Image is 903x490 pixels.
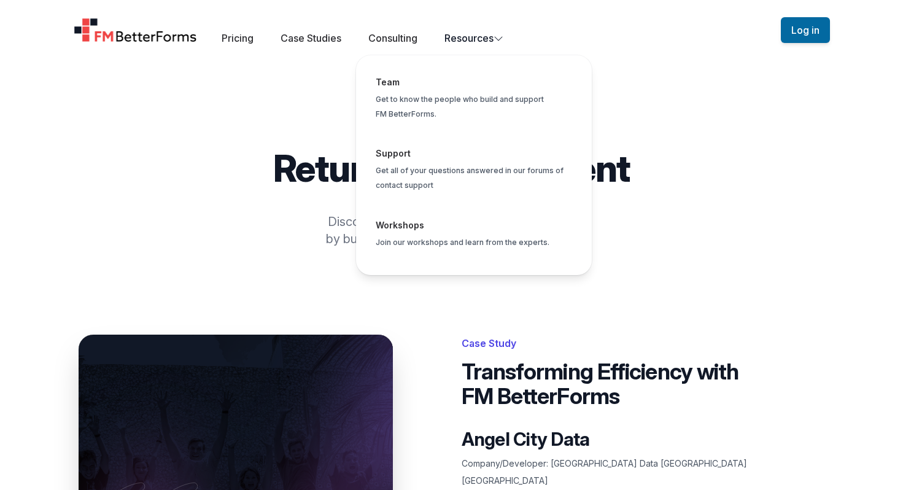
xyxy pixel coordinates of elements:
h2: Case Studies [79,133,825,147]
h2: Angel City Data [462,428,776,450]
p: Return on Investment [79,150,825,187]
a: Pricing [222,32,254,44]
button: Resources Team Get to know the people who build and support FM BetterForms. Support Get all of yo... [444,31,503,45]
a: Home [74,18,198,42]
p: Discover the ROI developers have achieved by building applications with FM BetterForms [275,213,629,247]
nav: Global [59,15,845,45]
a: Case Studies [281,32,341,44]
button: Log in [781,17,830,43]
p: Case Study [462,335,776,352]
a: Consulting [368,32,417,44]
a: Team [376,77,400,87]
h1: Transforming Efficiency with FM BetterForms [462,359,776,408]
a: Support [376,148,411,158]
a: Workshops [376,220,424,230]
